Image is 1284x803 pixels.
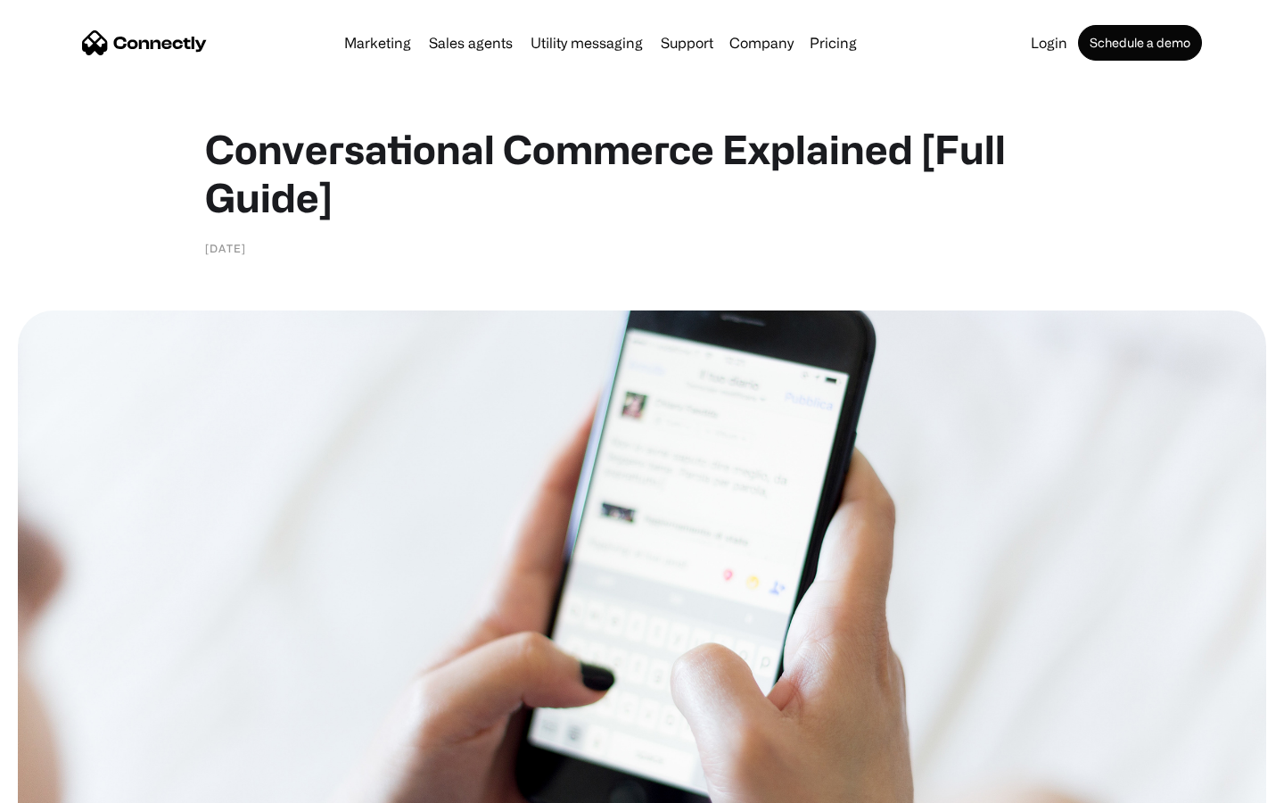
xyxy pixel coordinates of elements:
aside: Language selected: English [18,772,107,797]
a: Support [654,36,720,50]
h1: Conversational Commerce Explained [Full Guide] [205,125,1079,221]
a: Sales agents [422,36,520,50]
a: Pricing [802,36,864,50]
a: Login [1024,36,1074,50]
ul: Language list [36,772,107,797]
a: Marketing [337,36,418,50]
div: Company [724,30,799,55]
div: [DATE] [205,239,246,257]
a: Utility messaging [523,36,650,50]
a: Schedule a demo [1078,25,1202,61]
div: Company [729,30,794,55]
a: home [82,29,207,56]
